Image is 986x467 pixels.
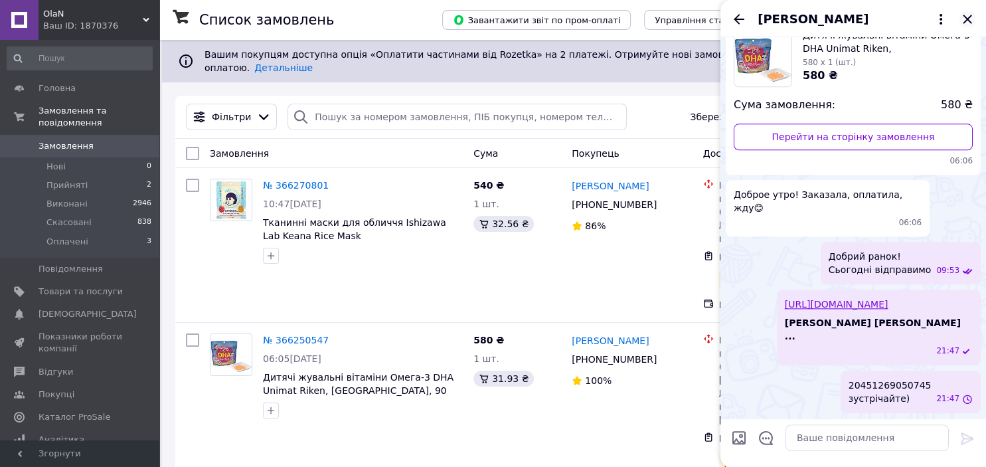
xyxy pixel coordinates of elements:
[46,236,88,248] span: Оплачені
[39,308,137,320] span: [DEMOGRAPHIC_DATA]
[731,11,747,27] button: Назад
[263,353,321,364] span: 06:05[DATE]
[46,198,88,210] span: Виконані
[210,333,252,376] a: Фото товару
[39,411,110,423] span: Каталог ProSale
[137,217,151,229] span: 838
[46,161,66,173] span: Нові
[644,10,767,30] button: Управління статусами
[210,334,252,375] img: Фото товару
[39,286,123,298] span: Товари та послуги
[758,11,949,28] button: [PERSON_NAME]
[572,148,619,159] span: Покупець
[758,11,868,28] span: [PERSON_NAME]
[453,14,620,26] span: Завантажити звіт по пром-оплаті
[210,179,252,221] a: Фото товару
[39,331,123,355] span: Показники роботи компанії
[43,8,143,20] span: OlaN
[941,98,973,113] span: 580 ₴
[585,221,606,231] span: 86%
[288,104,627,130] input: Пошук за номером замовлення, ПІБ покупця, номером телефону, Email, номером накладної
[936,345,959,357] span: 21:47 12.10.2025
[936,265,959,276] span: 09:53 12.10.2025
[216,179,247,221] img: Фото товару
[147,161,151,173] span: 0
[473,199,499,209] span: 1 шт.
[849,379,932,405] span: 20451269050745 зустрічайте)
[46,217,92,229] span: Скасовані
[829,250,932,276] span: Добрий ранок! Сьогодні відправимо
[719,433,830,444] span: ЕН: 20 4512 6905 0745
[46,179,88,191] span: Прийняті
[210,148,269,159] span: Замовлення
[785,316,973,343] span: [PERSON_NAME] [PERSON_NAME] ...
[205,49,938,73] span: Вашим покупцям доступна опція «Оплатити частинами від Rozetka» на 2 платежі. Отримуйте нові замов...
[719,192,850,245] div: м. [GEOGRAPHIC_DATA] ([GEOGRAPHIC_DATA].), №211 (до 30 кг на одне місце): вул. Полярна, 8-Е
[473,216,534,232] div: 32.56 ₴
[734,29,791,86] img: 3015811459_w160_h160_dityachi-zhuvalni-vitamini.jpg
[473,148,498,159] span: Cума
[719,179,850,192] div: Нова Пошта
[803,69,838,82] span: 580 ₴
[734,98,835,113] span: Сума замовлення:
[263,335,329,345] a: № 366250547
[133,198,151,210] span: 2946
[442,10,631,30] button: Завантажити звіт по пром-оплаті
[199,12,334,28] h1: Список замовлень
[690,110,787,124] span: Збережені фільтри:
[585,375,612,386] span: 100%
[719,347,850,426] div: м. [GEOGRAPHIC_DATA] ([GEOGRAPHIC_DATA], [GEOGRAPHIC_DATA].), №45 (до 30 кг на одне місце): вул. ...
[758,429,775,446] button: Відкрити шаблони відповідей
[655,15,756,25] span: Управління статусами
[803,29,973,55] span: Дитячі жувальні вітаміни Омега-3 DHA Unimat Riken, [GEOGRAPHIC_DATA], 90 шт.
[473,371,534,387] div: 31.93 ₴
[43,20,159,32] div: Ваш ID: 1870376
[734,188,922,215] span: Доброе утро! Заказала, оплатила, жду😊
[147,179,151,191] span: 2
[263,372,453,409] a: Дитячі жувальні вітаміни Омега-3 DHA Unimat Riken, [GEOGRAPHIC_DATA], 90 шт.
[803,58,856,67] span: 580 x 1 (шт.)
[39,263,103,275] span: Повідомлення
[263,180,329,191] a: № 366270801
[473,180,504,191] span: 540 ₴
[734,124,973,150] a: Перейти на сторінку замовлення
[263,217,446,241] a: Тканинні маски для обличчя Ishizawa Lab Keana Rice Mask
[39,82,76,94] span: Головна
[785,299,888,310] a: [URL][DOMAIN_NAME]
[719,333,850,347] div: Нова Пошта
[473,335,504,345] span: 580 ₴
[39,105,159,129] span: Замовлення та повідомлення
[39,140,94,152] span: Замовлення
[212,110,251,124] span: Фільтри
[734,155,973,167] span: 06:06 12.10.2025
[254,62,313,73] a: Детальніше
[719,252,830,262] span: ЕН: 20 4512 6906 8356
[569,195,659,214] div: [PHONE_NUMBER]
[7,47,153,70] input: Пошук
[899,217,922,229] span: 06:06 12.10.2025
[39,434,84,446] span: Аналітика
[936,393,959,405] span: 21:47 12.10.2025
[39,389,74,401] span: Покупці
[572,334,649,347] a: [PERSON_NAME]
[147,236,151,248] span: 3
[39,366,73,378] span: Відгуки
[703,148,801,159] span: Доставка та оплата
[572,179,649,193] a: [PERSON_NAME]
[473,353,499,364] span: 1 шт.
[263,199,321,209] span: 10:47[DATE]
[719,266,850,293] div: На шляху до одержувача
[959,11,975,27] button: Закрити
[719,298,850,312] div: Післяплата
[569,350,659,369] div: [PHONE_NUMBER]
